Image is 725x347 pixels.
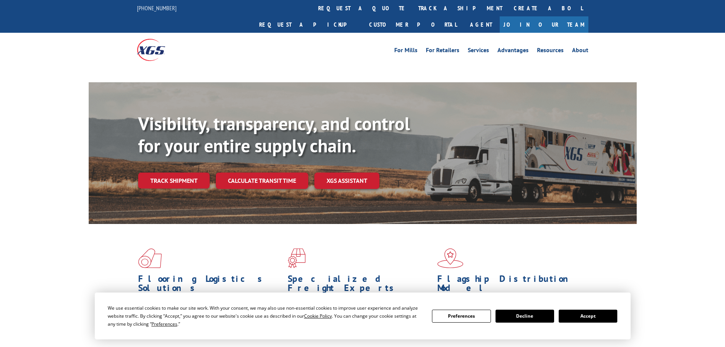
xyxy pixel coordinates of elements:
[95,293,631,339] div: Cookie Consent Prompt
[426,47,459,56] a: For Retailers
[500,16,588,33] a: Join Our Team
[432,310,491,323] button: Preferences
[138,173,210,189] a: Track shipment
[496,310,554,323] button: Decline
[108,304,423,328] div: We use essential cookies to make our site work. With your consent, we may also use non-essential ...
[537,47,564,56] a: Resources
[151,321,177,327] span: Preferences
[394,47,417,56] a: For Mills
[363,16,462,33] a: Customer Portal
[559,310,617,323] button: Accept
[216,173,308,189] a: Calculate transit time
[138,248,162,268] img: xgs-icon-total-supply-chain-intelligence-red
[253,16,363,33] a: Request a pickup
[497,47,529,56] a: Advantages
[138,112,410,157] b: Visibility, transparency, and control for your entire supply chain.
[137,4,177,12] a: [PHONE_NUMBER]
[437,274,581,296] h1: Flagship Distribution Model
[468,47,489,56] a: Services
[288,274,432,296] h1: Specialized Freight Experts
[437,248,464,268] img: xgs-icon-flagship-distribution-model-red
[138,274,282,296] h1: Flooring Logistics Solutions
[462,16,500,33] a: Agent
[314,173,379,189] a: XGS ASSISTANT
[304,313,332,319] span: Cookie Policy
[572,47,588,56] a: About
[288,248,306,268] img: xgs-icon-focused-on-flooring-red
